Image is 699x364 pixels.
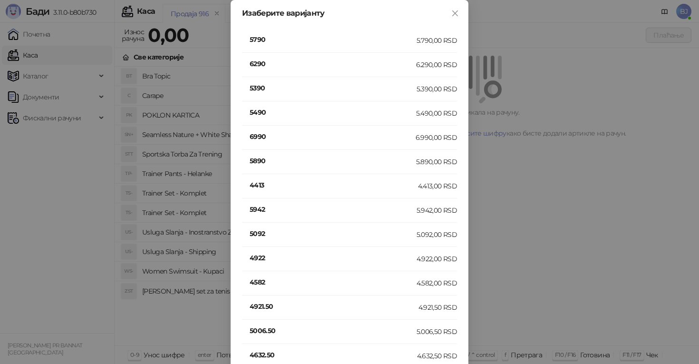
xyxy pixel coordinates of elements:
div: 4.922,00 RSD [417,254,457,264]
h4: 5390 [250,83,417,93]
div: Изаберите варијанту [242,10,457,17]
h4: 5092 [250,228,417,239]
h4: 4582 [250,277,417,287]
div: 5.006,50 RSD [417,326,457,337]
h4: 4413 [250,180,418,190]
h4: 5942 [250,204,417,215]
div: 5.092,00 RSD [417,229,457,240]
div: 5.390,00 RSD [417,84,457,94]
h4: 5490 [250,107,416,118]
h4: 6290 [250,59,416,69]
div: 4.413,00 RSD [418,181,457,191]
div: 6.290,00 RSD [416,59,457,70]
div: 4.632,50 RSD [417,351,457,361]
div: 5.790,00 RSD [417,35,457,46]
span: Close [447,10,463,17]
div: 4.582,00 RSD [417,278,457,288]
span: close [451,10,459,17]
div: 6.990,00 RSD [416,132,457,143]
div: 5.890,00 RSD [416,157,457,167]
h4: 4632.50 [250,350,417,360]
button: Close [447,6,463,21]
h4: 5006.50 [250,325,417,336]
div: 5.490,00 RSD [416,108,457,118]
h4: 6990 [250,131,416,142]
h4: 5890 [250,156,416,166]
h4: 4922 [250,253,417,263]
h4: 5790 [250,34,417,45]
div: 5.942,00 RSD [417,205,457,216]
h4: 4921.50 [250,301,418,312]
div: 4.921,50 RSD [418,302,457,313]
